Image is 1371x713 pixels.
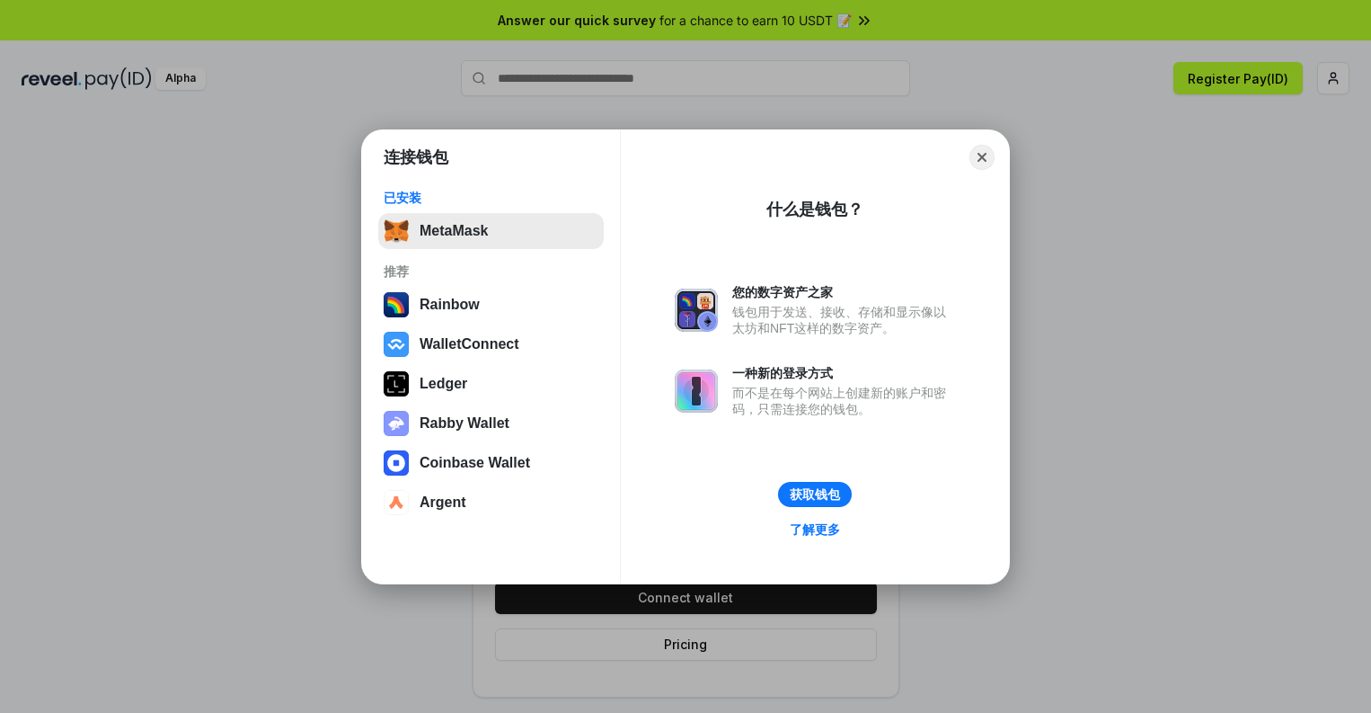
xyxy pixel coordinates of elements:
div: 您的数字资产之家 [732,284,955,300]
img: svg+xml,%3Csvg%20xmlns%3D%22http%3A%2F%2Fwww.w3.org%2F2000%2Fsvg%22%20fill%3D%22none%22%20viewBox... [675,370,718,413]
div: 一种新的登录方式 [732,365,955,381]
div: Ledger [420,376,467,392]
div: Coinbase Wallet [420,455,530,471]
div: 而不是在每个网站上创建新的账户和密码，只需连接您的钱包。 [732,385,955,417]
button: Rainbow [378,287,604,323]
img: svg+xml,%3Csvg%20width%3D%2228%22%20height%3D%2228%22%20viewBox%3D%220%200%2028%2028%22%20fill%3D... [384,332,409,357]
img: svg+xml,%3Csvg%20xmlns%3D%22http%3A%2F%2Fwww.w3.org%2F2000%2Fsvg%22%20width%3D%2228%22%20height%3... [384,371,409,397]
button: Coinbase Wallet [378,445,604,481]
button: Close [969,145,995,170]
div: 什么是钱包？ [766,199,863,220]
img: svg+xml,%3Csvg%20width%3D%22120%22%20height%3D%22120%22%20viewBox%3D%220%200%20120%20120%22%20fil... [384,292,409,317]
button: 获取钱包 [778,482,852,507]
div: 已安装 [384,190,598,206]
button: MetaMask [378,213,604,249]
img: svg+xml,%3Csvg%20width%3D%2228%22%20height%3D%2228%22%20viewBox%3D%220%200%2028%2028%22%20fill%3D... [384,490,409,515]
button: Rabby Wallet [378,406,604,441]
img: svg+xml,%3Csvg%20fill%3D%22none%22%20height%3D%2233%22%20viewBox%3D%220%200%2035%2033%22%20width%... [384,218,409,244]
a: 了解更多 [779,518,851,541]
h1: 连接钱包 [384,147,448,168]
img: svg+xml,%3Csvg%20xmlns%3D%22http%3A%2F%2Fwww.w3.org%2F2000%2Fsvg%22%20fill%3D%22none%22%20viewBox... [384,411,409,436]
div: Rabby Wallet [420,415,509,432]
div: 获取钱包 [790,486,840,503]
img: svg+xml,%3Csvg%20width%3D%2228%22%20height%3D%2228%22%20viewBox%3D%220%200%2028%2028%22%20fill%3D... [384,450,409,476]
div: 推荐 [384,263,598,280]
button: Argent [378,485,604,521]
div: MetaMask [420,223,488,239]
button: Ledger [378,366,604,402]
div: 了解更多 [790,521,840,538]
div: WalletConnect [420,336,519,352]
div: Rainbow [420,297,480,313]
img: svg+xml,%3Csvg%20xmlns%3D%22http%3A%2F%2Fwww.w3.org%2F2000%2Fsvg%22%20fill%3D%22none%22%20viewBox... [675,289,718,332]
div: Argent [420,495,466,511]
div: 钱包用于发送、接收、存储和显示像以太坊和NFT这样的数字资产。 [732,304,955,336]
button: WalletConnect [378,326,604,362]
